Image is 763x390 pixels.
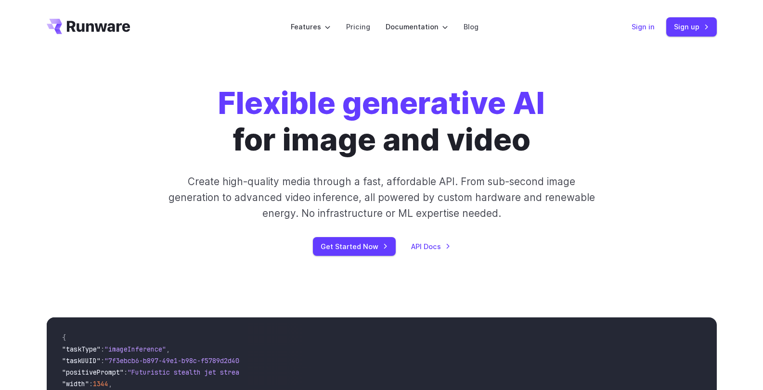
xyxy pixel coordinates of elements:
span: , [166,345,170,353]
h1: for image and video [218,85,545,158]
span: "taskType" [62,345,101,353]
span: : [101,356,104,365]
p: Create high-quality media through a fast, affordable API. From sub-second image generation to adv... [167,174,596,222]
span: "7f3ebcb6-b897-49e1-b98c-f5789d2d40d7" [104,356,251,365]
a: Get Started Now [313,237,396,256]
a: Blog [464,21,478,32]
label: Features [291,21,331,32]
span: "imageInference" [104,345,166,353]
span: , [108,379,112,388]
a: Go to / [47,19,130,34]
span: : [124,368,128,377]
strong: Flexible generative AI [218,84,545,121]
label: Documentation [386,21,448,32]
a: Pricing [346,21,370,32]
span: "taskUUID" [62,356,101,365]
span: "width" [62,379,89,388]
span: "Futuristic stealth jet streaking through a neon-lit cityscape with glowing purple exhaust" [128,368,478,377]
a: Sign in [632,21,655,32]
span: "positivePrompt" [62,368,124,377]
span: : [89,379,93,388]
a: API Docs [411,241,451,252]
span: : [101,345,104,353]
span: 1344 [93,379,108,388]
a: Sign up [666,17,717,36]
span: { [62,333,66,342]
